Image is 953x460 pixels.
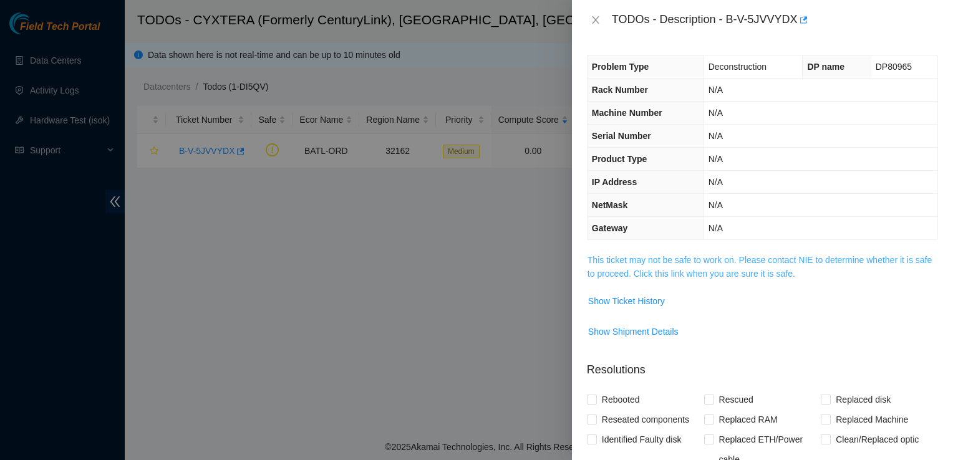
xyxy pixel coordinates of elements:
span: Serial Number [592,131,651,141]
span: Replaced RAM [714,410,783,429]
button: Show Ticket History [588,291,665,311]
span: IP Address [592,177,637,187]
span: NetMask [592,200,628,210]
span: N/A [709,154,723,164]
span: Show Ticket History [588,294,665,308]
span: Deconstruction [709,62,767,72]
span: Identified Faulty disk [597,429,687,449]
span: Replaced Machine [831,410,913,429]
span: N/A [709,200,723,210]
span: Replaced disk [831,390,896,410]
span: Rack Number [592,85,648,95]
button: Close [587,14,604,26]
span: Reseated components [597,410,694,429]
span: N/A [709,223,723,233]
span: DP name [807,62,844,72]
span: Clean/Replaced optic [831,429,924,449]
span: Machine Number [592,108,662,118]
span: Problem Type [592,62,649,72]
p: Resolutions [587,352,938,378]
span: N/A [709,177,723,187]
span: Rescued [714,390,758,410]
span: Rebooted [597,390,645,410]
span: N/A [709,108,723,118]
span: DP80965 [876,62,912,72]
a: This ticket may not be safe to work on. Please contact NIE to determine whether it is safe to pro... [588,255,932,279]
span: Product Type [592,154,647,164]
span: N/A [709,131,723,141]
span: Show Shipment Details [588,325,679,338]
span: N/A [709,85,723,95]
span: close [591,15,601,25]
button: Show Shipment Details [588,322,679,342]
span: Gateway [592,223,628,233]
div: TODOs - Description - B-V-5JVVYDX [612,10,938,30]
